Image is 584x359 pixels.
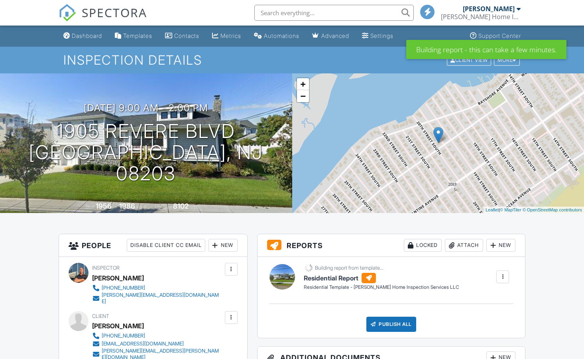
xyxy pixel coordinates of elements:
div: Templates [123,32,152,39]
input: Search everything... [254,5,414,21]
a: Dashboard [60,29,105,43]
a: Settings [359,29,397,43]
h3: Reports [258,234,525,257]
div: 8102 [173,202,189,210]
img: loading-93afd81d04378562ca97960a6d0abf470c8f8241ccf6a1b4da771bf876922d1b.gif [304,263,314,273]
span: SPECTORA [82,4,147,21]
div: Locked [404,239,442,252]
a: Contacts [162,29,203,43]
div: [EMAIL_ADDRESS][DOMAIN_NAME] [102,341,184,347]
span: Built [86,204,94,210]
div: Advanced [321,32,349,39]
div: Building report from template... [315,265,383,271]
h3: [DATE] 9:00 am - 2:00 pm [84,103,208,113]
a: © MapTiler [500,207,521,212]
div: Attach [445,239,483,252]
div: Kane Home Inspection Services LLC [441,13,521,21]
span: sq.ft. [190,204,200,210]
a: [PHONE_NUMBER] [92,332,223,340]
div: Metrics [220,32,241,39]
div: Support Center [478,32,521,39]
div: Contacts [174,32,199,39]
a: [EMAIL_ADDRESS][DOMAIN_NAME] [92,340,223,348]
div: Settings [370,32,393,39]
a: SPECTORA [59,11,147,28]
div: 1986 [119,202,135,210]
div: Dashboard [72,32,102,39]
a: Metrics [209,29,244,43]
a: [PERSON_NAME][EMAIL_ADDRESS][DOMAIN_NAME] [92,292,223,305]
div: Publish All [366,317,416,332]
div: Disable Client CC Email [127,239,205,252]
div: New [208,239,238,252]
div: [PERSON_NAME] [92,272,144,284]
a: Support Center [467,29,524,43]
span: Lot Size [155,204,172,210]
a: Zoom in [297,78,309,90]
div: [PERSON_NAME] [463,5,515,13]
a: [PHONE_NUMBER] [92,284,223,292]
div: 1956 [96,202,112,210]
div: Building report - this can take a few minutes. [406,40,566,59]
div: [PERSON_NAME][EMAIL_ADDRESS][DOMAIN_NAME] [102,292,223,305]
a: © OpenStreetMap contributors [523,207,582,212]
a: Leaflet [486,207,499,212]
h1: 1905 Revere Blvd [GEOGRAPHIC_DATA], NJ 08203 [13,121,279,184]
div: Residential Template - [PERSON_NAME] Home Inspection Services LLC [304,284,459,291]
div: Client View [447,55,491,65]
div: [PHONE_NUMBER] [102,333,145,339]
h3: People [59,234,247,257]
a: Zoom out [297,90,309,102]
div: | [484,207,584,213]
h6: Residential Report [304,273,459,283]
a: Client View [446,57,493,63]
span: Inspector [92,265,120,271]
img: The Best Home Inspection Software - Spectora [59,4,76,22]
a: Templates [112,29,155,43]
div: New [486,239,515,252]
div: Automations [264,32,299,39]
a: Advanced [309,29,352,43]
h1: Inspection Details [63,53,520,67]
div: More [494,55,520,65]
div: [PHONE_NUMBER] [102,285,145,291]
span: sq. ft. [136,204,147,210]
span: Client [92,313,109,319]
div: [PERSON_NAME] [92,320,144,332]
a: Automations (Basic) [251,29,303,43]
